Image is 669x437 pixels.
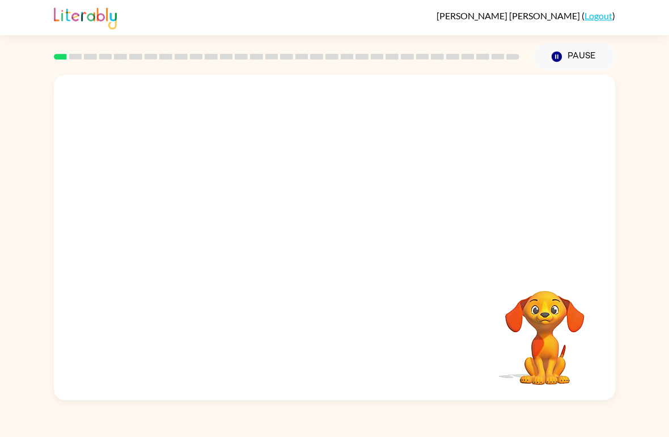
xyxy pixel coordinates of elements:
img: Literably [54,5,117,29]
video: Your browser must support playing .mp4 files to use Literably. Please try using another browser. [488,273,602,387]
a: Logout [585,10,612,21]
span: [PERSON_NAME] [PERSON_NAME] [437,10,582,21]
button: Pause [533,44,615,70]
div: ( ) [437,10,615,21]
